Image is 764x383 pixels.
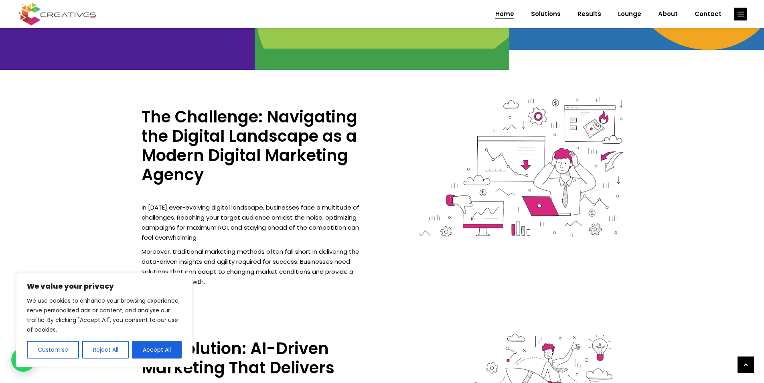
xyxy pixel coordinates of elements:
[610,4,650,24] a: Lounge
[738,357,754,373] a: link
[695,4,721,24] span: Contact
[27,296,182,334] p: We use cookies to enhance your browsing experience, serve personalised ads or content, and analys...
[487,4,523,24] a: Home
[650,4,686,24] a: About
[27,341,79,359] button: Customise
[495,4,514,24] span: Home
[395,97,623,237] img: Creatives | Home
[16,273,193,367] div: We value your privacy
[734,8,747,20] a: link
[11,348,35,372] div: WhatsApp contact
[142,202,369,242] p: In [DATE] ever-evolving digital landscape, businesses face a multitude of challenges. Reaching yo...
[686,4,730,24] a: Contact
[531,4,561,24] span: Solutions
[523,4,569,24] a: Solutions
[132,341,182,359] button: Accept All
[142,107,369,184] h3: The Challenge: Navigating the Digital Landscape as a Modern Digital Marketing Agency
[142,247,369,287] p: Moreover, traditional marketing methods often fall short in delivering the data-driven insights a...
[569,4,610,24] a: Results
[578,4,601,24] span: Results
[658,4,678,24] span: About
[17,2,98,26] img: Creatives
[82,341,129,359] button: Reject All
[27,281,182,291] p: We value your privacy
[618,4,641,24] span: Lounge
[142,339,369,377] h3: Our Solution: AI-Driven Marketing That Delivers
